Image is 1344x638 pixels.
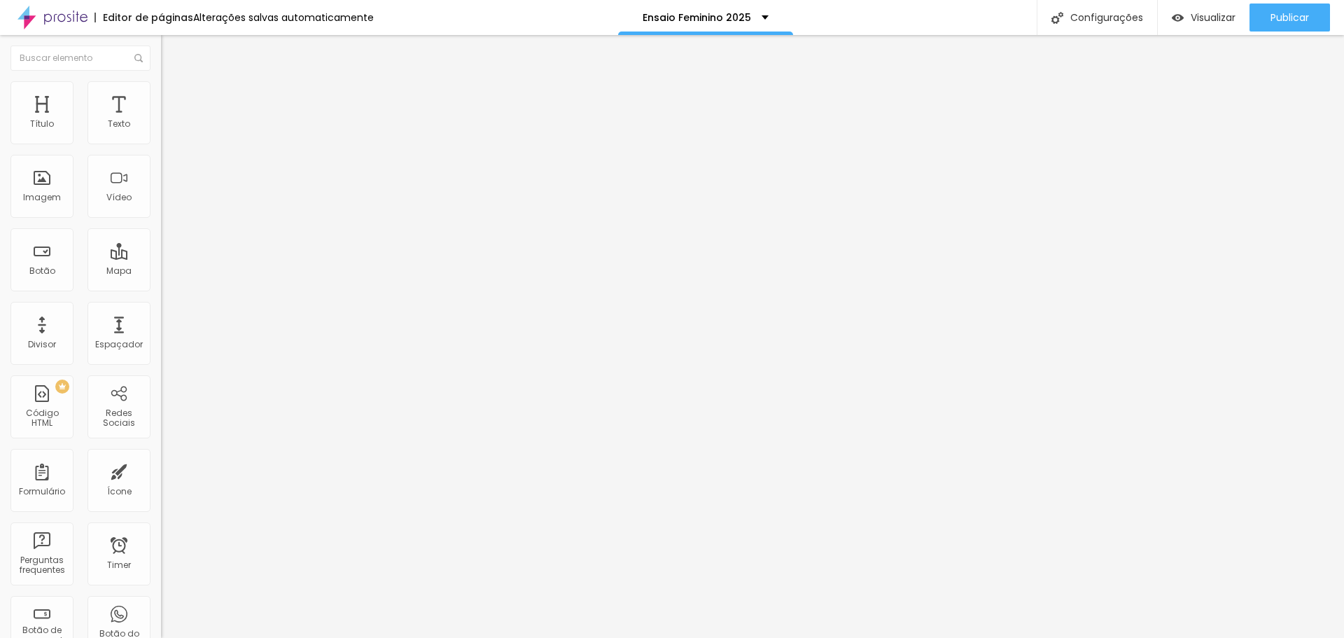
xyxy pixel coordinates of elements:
span: Visualizar [1191,12,1235,23]
div: Título [30,119,54,129]
div: Texto [108,119,130,129]
img: Icone [134,54,143,62]
div: Divisor [28,340,56,349]
iframe: Editor [161,35,1344,638]
button: Publicar [1249,4,1330,32]
div: Ícone [107,487,132,497]
div: Código HTML [14,408,69,429]
div: Alterações salvas automaticamente [193,13,374,22]
img: view-1.svg [1172,12,1184,24]
button: Visualizar [1158,4,1249,32]
div: Imagem [23,193,61,202]
div: Botão [29,266,55,276]
div: Editor de páginas [94,13,193,22]
div: Perguntas frequentes [14,555,69,576]
span: Publicar [1270,12,1309,23]
div: Redes Sociais [91,408,146,429]
div: Mapa [106,266,132,276]
div: Formulário [19,487,65,497]
p: Ensaio Feminino 2025 [643,13,751,22]
img: Icone [1051,12,1063,24]
div: Vídeo [106,193,132,202]
div: Timer [107,560,131,570]
input: Buscar elemento [10,46,150,71]
div: Espaçador [95,340,143,349]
